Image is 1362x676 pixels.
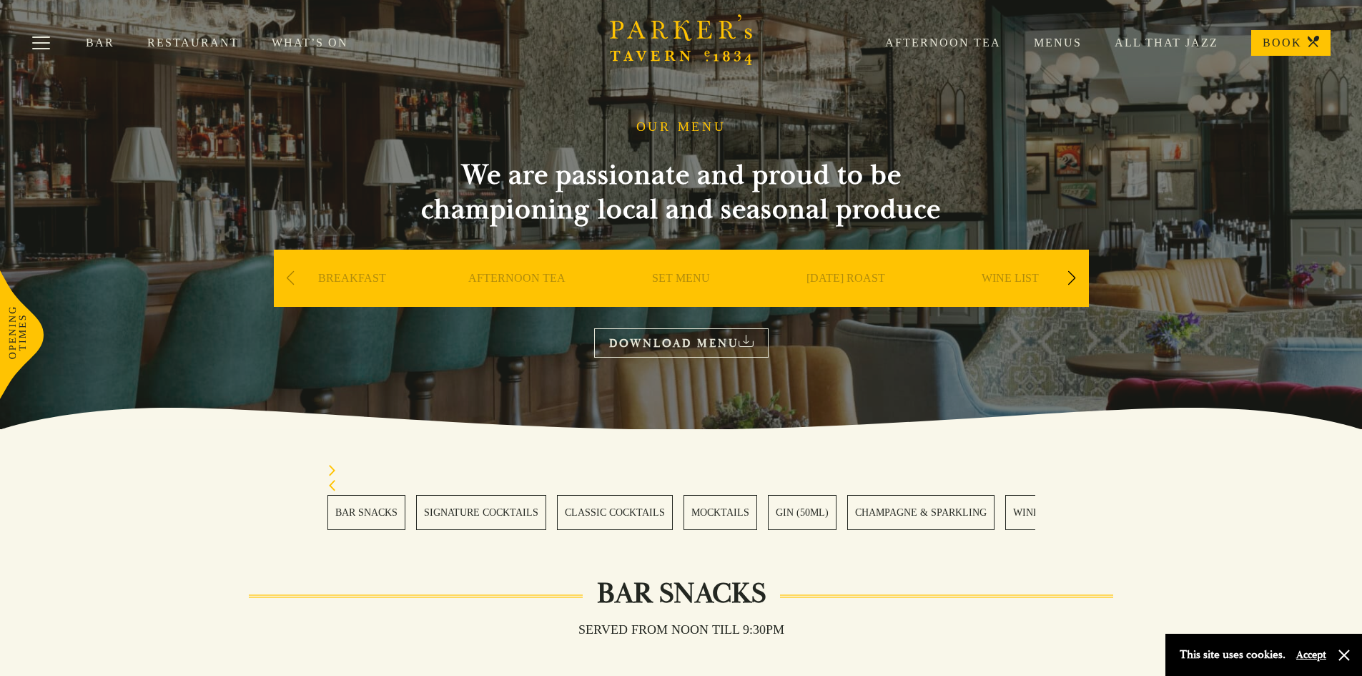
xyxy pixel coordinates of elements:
[416,495,546,530] a: 2 / 28
[564,622,799,637] h3: Served from noon till 9:30pm
[652,271,710,328] a: SET MENU
[932,250,1089,350] div: 5 / 9
[274,250,431,350] div: 1 / 9
[1062,263,1082,294] div: Next slide
[468,271,566,328] a: AFTERNOON TEA
[327,480,1035,495] div: Previous slide
[583,577,780,611] h2: Bar Snacks
[1005,495,1053,530] a: 7 / 28
[768,495,837,530] a: 5 / 28
[318,271,386,328] a: BREAKFAST
[438,250,596,350] div: 2 / 9
[806,271,885,328] a: [DATE] ROAST
[594,328,769,358] a: DOWNLOAD MENU
[636,119,726,135] h1: OUR MENU
[1180,645,1285,665] p: This site uses cookies.
[684,495,757,530] a: 4 / 28
[557,495,673,530] a: 3 / 28
[281,263,300,294] div: Previous slide
[847,495,995,530] a: 6 / 28
[1337,648,1351,662] button: Close and accept
[603,250,760,350] div: 3 / 9
[982,271,1039,328] a: WINE LIST
[395,158,967,227] h2: We are passionate and proud to be championing local and seasonal produce
[327,465,1035,480] div: Next slide
[327,495,405,530] a: 1 / 28
[1296,648,1326,662] button: Accept
[767,250,924,350] div: 4 / 9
